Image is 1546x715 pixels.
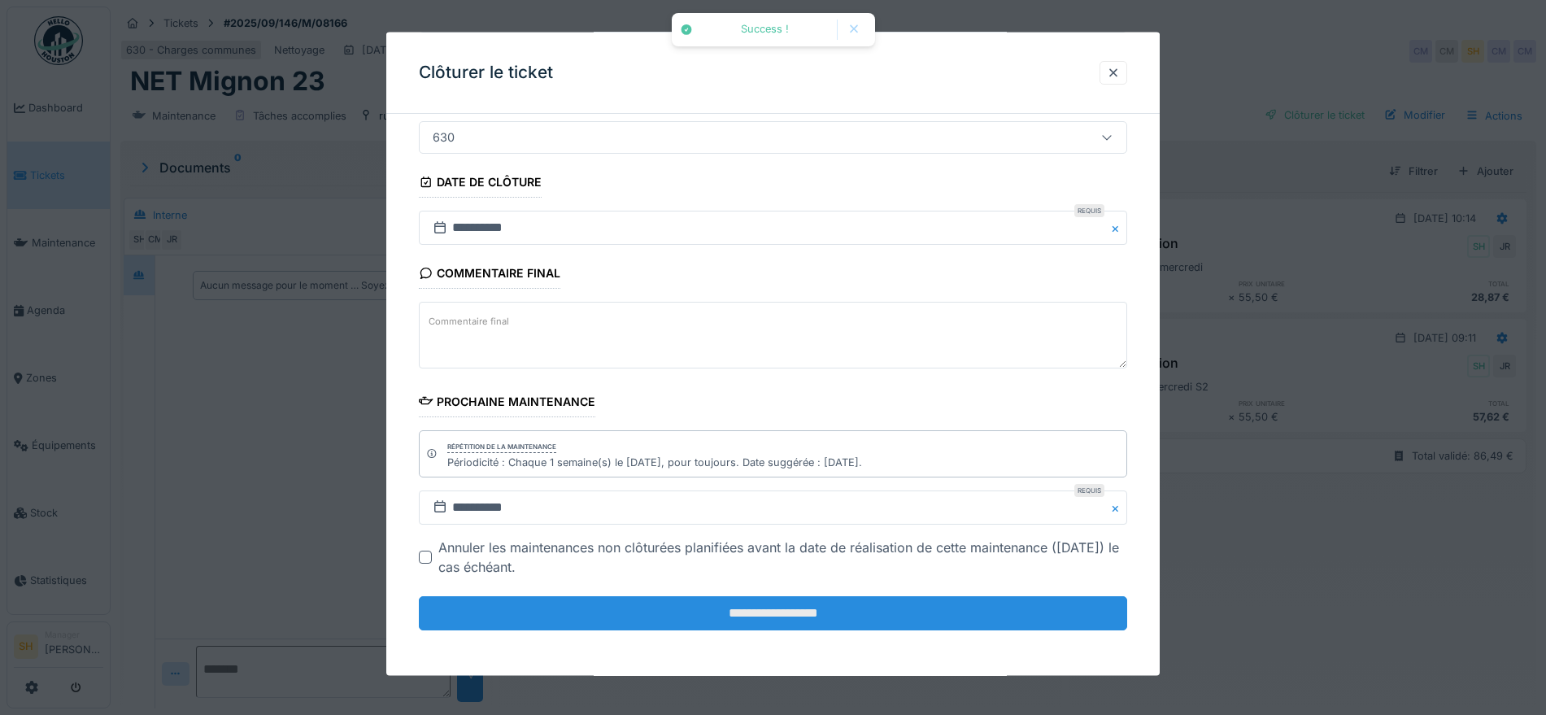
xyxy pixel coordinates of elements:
[438,538,1127,577] div: Annuler les maintenances non clôturées planifiées avant la date de réalisation de cette maintenan...
[419,389,595,416] div: Prochaine maintenance
[1109,490,1127,525] button: Close
[1109,211,1127,245] button: Close
[701,23,829,37] div: Success !
[419,63,553,83] h3: Clôturer le ticket
[419,261,560,289] div: Commentaire final
[447,454,862,469] div: Périodicité : Chaque 1 semaine(s) le [DATE], pour toujours. Date suggérée : [DATE].
[426,129,461,146] div: 630
[1074,484,1104,497] div: Requis
[425,311,512,331] label: Commentaire final
[447,441,556,452] div: Répétition de la maintenance
[1074,204,1104,217] div: Requis
[419,170,542,198] div: Date de clôture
